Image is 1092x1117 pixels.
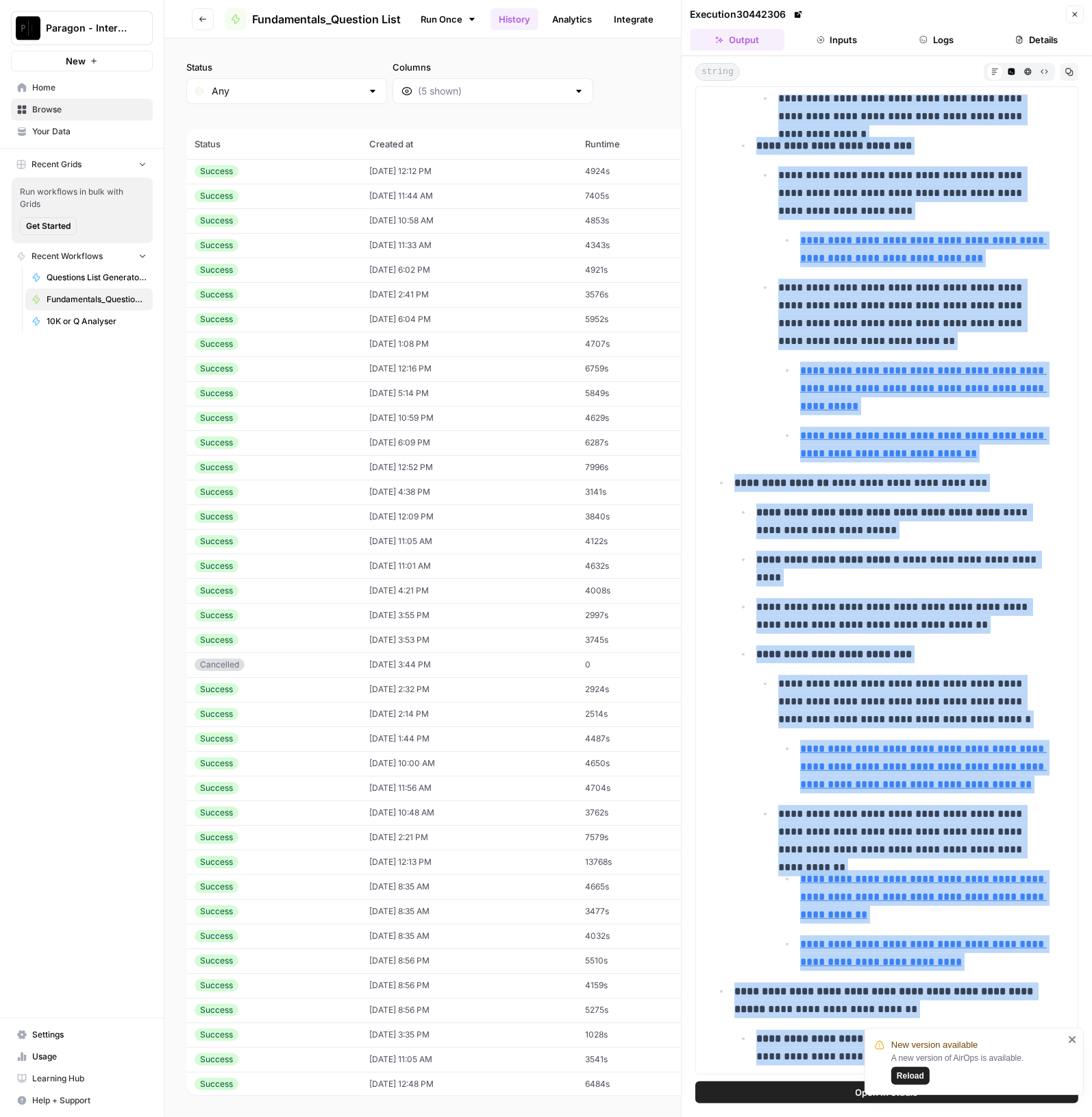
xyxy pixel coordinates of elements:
[577,850,712,874] td: 13768s
[577,628,712,652] td: 3745s
[66,54,86,68] span: New
[195,338,238,350] div: Success
[195,412,238,424] div: Success
[577,307,712,332] td: 5952s
[361,677,577,702] td: [DATE] 2:32 PM
[361,356,577,381] td: [DATE] 12:16 PM
[577,129,712,159] th: Runtime
[195,437,238,449] div: Success
[361,948,577,973] td: [DATE] 8:56 PM
[47,293,147,306] span: Fundamentals_Question List
[361,430,577,455] td: [DATE] 6:09 PM
[361,159,577,184] td: [DATE] 12:12 PM
[195,363,238,375] div: Success
[195,214,238,227] div: Success
[46,21,129,35] span: Paragon - Internal Usage
[577,258,712,282] td: 4921s
[225,8,401,30] a: Fundamentals_Question List
[577,677,712,702] td: 2924s
[361,776,577,800] td: [DATE] 11:56 AM
[195,560,238,572] div: Success
[577,430,712,455] td: 6287s
[361,825,577,850] td: [DATE] 2:21 PM
[195,165,238,177] div: Success
[195,313,238,326] div: Success
[577,874,712,899] td: 4665s
[32,82,147,94] span: Home
[195,1053,238,1066] div: Success
[690,8,805,21] div: Execution 30442306
[361,480,577,504] td: [DATE] 4:38 PM
[577,800,712,825] td: 3762s
[577,776,712,800] td: 4704s
[361,800,577,825] td: [DATE] 10:48 AM
[25,289,153,310] a: Fundamentals_Question List
[361,628,577,652] td: [DATE] 3:53 PM
[195,930,238,942] div: Success
[412,8,485,31] a: Run Once
[361,702,577,726] td: [DATE] 2:14 PM
[195,289,238,301] div: Success
[361,998,577,1022] td: [DATE] 8:56 PM
[361,129,577,159] th: Created at
[195,856,238,868] div: Success
[577,578,712,603] td: 4008s
[11,1068,153,1090] a: Learning Hub
[790,29,884,51] button: Inputs
[577,332,712,356] td: 4707s
[577,751,712,776] td: 4650s
[25,310,153,332] a: 10K or Q Analyser
[11,1046,153,1068] a: Usage
[577,159,712,184] td: 4924s
[195,511,238,523] div: Success
[32,1051,147,1063] span: Usage
[577,381,712,406] td: 5849s
[32,103,147,116] span: Browse
[11,121,153,143] a: Your Data
[361,924,577,948] td: [DATE] 8:35 AM
[11,246,153,267] button: Recent Workflows
[361,233,577,258] td: [DATE] 11:33 AM
[361,899,577,924] td: [DATE] 8:35 AM
[577,1072,712,1096] td: 6484s
[361,603,577,628] td: [DATE] 3:55 PM
[577,455,712,480] td: 7996s
[195,979,238,992] div: Success
[11,77,153,99] a: Home
[32,125,147,138] span: Your Data
[577,208,712,233] td: 4853s
[361,184,577,208] td: [DATE] 11:44 AM
[577,652,712,677] td: 0
[186,60,387,74] label: Status
[361,554,577,578] td: [DATE] 11:01 AM
[577,726,712,751] td: 4487s
[361,874,577,899] td: [DATE] 8:35 AM
[361,282,577,307] td: [DATE] 2:41 PM
[32,158,82,171] span: Recent Grids
[32,1094,147,1107] span: Help + Support
[361,1047,577,1072] td: [DATE] 11:05 AM
[11,11,153,45] button: Workspace: Paragon - Internal Usage
[361,504,577,529] td: [DATE] 12:09 PM
[989,29,1084,51] button: Details
[195,461,238,474] div: Success
[577,924,712,948] td: 4032s
[195,807,238,819] div: Success
[195,1078,238,1090] div: Success
[891,1052,1064,1085] div: A new version of AirOps is available.
[577,529,712,554] td: 4122s
[252,11,401,27] span: Fundamentals_Question List
[577,702,712,726] td: 2514s
[195,609,238,622] div: Success
[577,233,712,258] td: 4343s
[195,708,238,720] div: Success
[891,1067,930,1085] button: Reload
[361,258,577,282] td: [DATE] 6:02 PM
[11,99,153,121] a: Browse
[361,307,577,332] td: [DATE] 6:04 PM
[11,51,153,71] button: New
[195,955,238,967] div: Success
[393,60,593,74] label: Columns
[32,250,103,262] span: Recent Workflows
[32,1072,147,1085] span: Learning Hub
